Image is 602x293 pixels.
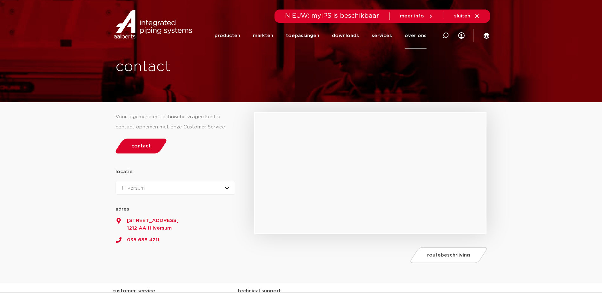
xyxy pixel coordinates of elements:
a: sluiten [454,13,480,19]
a: routebeschrijving [409,247,489,263]
div: Voor algemene en technische vragen kunt u contact opnemen met onze Customer Service [116,112,235,132]
a: meer info [400,13,433,19]
span: meer info [400,14,424,18]
a: services [372,23,392,49]
a: markten [253,23,273,49]
strong: locatie [116,169,133,174]
span: sluiten [454,14,470,18]
span: NIEUW: myIPS is beschikbaar [285,13,379,19]
span: routebeschrijving [427,253,470,257]
a: contact [114,139,168,153]
div: my IPS [458,23,465,49]
span: contact [131,144,151,148]
a: downloads [332,23,359,49]
a: toepassingen [286,23,319,49]
span: Hilversum [122,186,145,191]
nav: Menu [215,23,427,49]
a: producten [215,23,240,49]
a: over ons [405,23,427,49]
h1: contact [116,57,324,77]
